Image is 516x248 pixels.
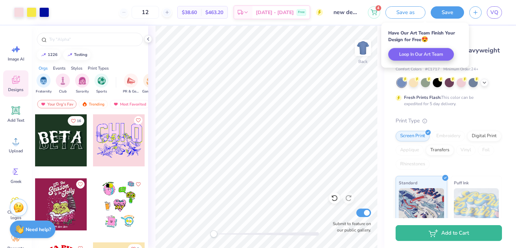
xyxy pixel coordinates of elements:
span: $463.20 [205,9,223,16]
strong: Fresh Prints Flash: [404,95,441,100]
div: Embroidery [432,131,465,141]
div: Accessibility label [210,230,217,237]
button: filter button [142,74,158,94]
div: Foil [478,145,494,155]
div: Back [358,58,368,65]
span: Greek [11,179,21,184]
div: Have Our Art Team Finish Your Design for Free [388,30,462,43]
button: Loop In Our Art Team [388,48,454,61]
span: VQ [490,8,498,17]
input: – – [132,6,159,19]
button: filter button [94,74,108,94]
div: Styles [71,65,82,71]
button: testing [63,50,91,60]
button: filter button [123,74,139,94]
span: Standard [399,179,417,186]
div: Print Types [88,65,109,71]
span: Sports [96,89,107,94]
a: VQ [487,6,502,19]
span: 16 [77,119,81,123]
div: filter for Sorority [75,74,89,94]
div: 1226 [48,53,58,57]
div: Orgs [39,65,48,71]
button: filter button [75,74,89,94]
div: Print Type [396,117,502,125]
img: Fraternity Image [40,77,47,85]
div: Events [53,65,66,71]
img: trend_line.gif [41,53,46,57]
img: trending.gif [82,102,87,107]
input: Untitled Design [328,5,363,19]
span: Image AI [8,56,24,62]
button: Save [431,6,464,19]
button: filter button [56,74,70,94]
label: Submit to feature on our public gallery. [329,221,371,233]
div: This color can be expedited for 5 day delivery. [404,94,490,107]
button: 4 [368,6,380,19]
span: PR & General [123,89,139,94]
span: Puff Ink [454,179,469,186]
span: Upload [9,148,23,154]
strong: Need help? [26,226,51,233]
span: Clipart & logos [4,209,27,221]
img: Sorority Image [78,77,86,85]
div: Transfers [426,145,454,155]
img: Game Day Image [146,77,154,85]
img: Puff Ink [454,188,499,223]
div: Most Favorited [110,100,150,108]
img: most_fav.gif [40,102,46,107]
span: Club [59,89,67,94]
span: 😍 [421,36,428,43]
button: filter button [36,74,52,94]
span: Game Day [142,89,158,94]
div: filter for Fraternity [36,74,52,94]
img: PR & General Image [127,77,135,85]
div: filter for Club [56,74,70,94]
img: Back [356,41,370,55]
span: 4 [376,5,381,11]
span: Designs [8,87,24,93]
div: testing [74,53,87,57]
span: Sorority [76,89,89,94]
div: Applique [396,145,424,155]
span: Fraternity [36,89,52,94]
button: Like [68,116,84,126]
img: Club Image [59,77,67,85]
button: Add to Cart [396,225,502,241]
div: Rhinestones [396,159,430,170]
div: Digital Print [467,131,501,141]
button: 1226 [37,50,61,60]
span: Free [298,10,305,15]
div: filter for Game Day [142,74,158,94]
button: Like [134,180,143,189]
div: Trending [79,100,108,108]
div: Screen Print [396,131,430,141]
div: filter for Sports [94,74,108,94]
div: filter for PR & General [123,74,139,94]
span: $38.60 [182,9,197,16]
div: Vinyl [456,145,476,155]
img: trend_line.gif [67,53,73,57]
button: Like [134,116,143,125]
div: Your Org's Fav [37,100,77,108]
img: most_fav.gif [113,102,119,107]
span: Add Text [7,117,24,123]
input: Try "Alpha" [48,36,138,43]
button: Like [76,180,85,189]
button: Save as [385,6,425,19]
img: Sports Image [98,77,106,85]
img: Standard [399,188,444,223]
span: [DATE] - [DATE] [256,9,294,16]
